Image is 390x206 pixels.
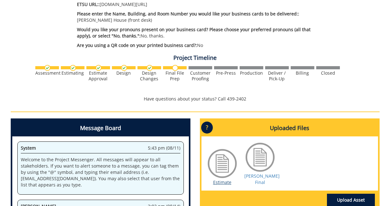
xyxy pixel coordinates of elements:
[214,70,238,76] div: Pre-Press
[137,70,161,82] div: Design Changes
[147,65,153,71] img: checkmark
[44,65,50,71] img: checkmark
[316,70,340,76] div: Closed
[21,145,36,151] span: System
[77,1,100,7] span: ETSU URL::
[244,173,280,185] a: [PERSON_NAME] Final
[291,70,314,76] div: Billing
[77,26,311,39] span: Would you like your pronouns present on your business card? Please choose your preferred pronouns...
[201,120,378,136] h4: Uploaded Files
[70,65,76,71] img: checkmark
[77,42,324,49] p: No
[11,55,380,61] h4: Project Timeline
[77,11,299,17] span: Please enter the Name, Building, and Room Number you would like your business cards to be deliver...
[265,70,289,82] div: Deliver / Pick-Up
[148,145,180,151] span: 5:43 pm (08/11)
[77,1,324,8] p: [DOMAIN_NAME][URL]
[86,70,110,82] div: Estimate Approval
[189,70,212,82] div: Customer Proofing
[12,120,189,136] h4: Message Board
[21,157,180,188] p: Welcome to the Project Messenger. All messages will appear to all stakeholders. If you want to al...
[112,70,136,76] div: Design
[35,70,59,76] div: Assessment
[201,122,213,134] p: ?
[77,11,324,23] p: [PERSON_NAME] House (front desk)
[163,70,187,82] div: Final File Prep
[240,70,263,76] div: Production
[77,26,324,39] p: No, thanks.
[61,70,84,76] div: Estimating
[77,42,197,48] span: Are you using a QR code on your printed business card?:
[96,65,102,71] img: checkmark
[213,179,231,185] a: Estimate
[121,65,127,71] img: checkmark
[11,96,380,102] p: Have questions about your status? Call 439-2402
[172,65,178,71] img: no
